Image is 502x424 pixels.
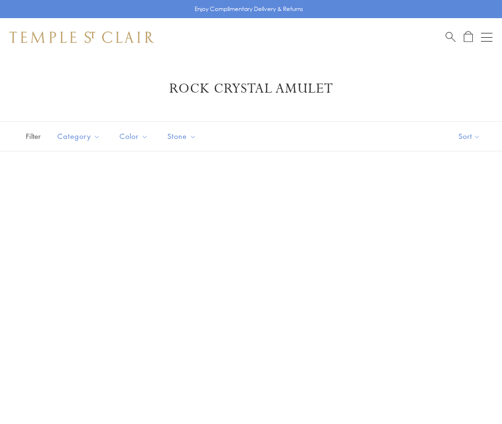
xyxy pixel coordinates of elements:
[446,31,456,43] a: Search
[464,31,473,43] a: Open Shopping Bag
[115,130,155,142] span: Color
[53,130,108,142] span: Category
[10,32,154,43] img: Temple St. Clair
[481,32,492,43] button: Open navigation
[163,130,204,142] span: Stone
[112,126,155,147] button: Color
[160,126,204,147] button: Stone
[437,122,502,151] button: Show sort by
[195,4,303,14] p: Enjoy Complimentary Delivery & Returns
[24,80,478,97] h1: Rock Crystal Amulet
[50,126,108,147] button: Category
